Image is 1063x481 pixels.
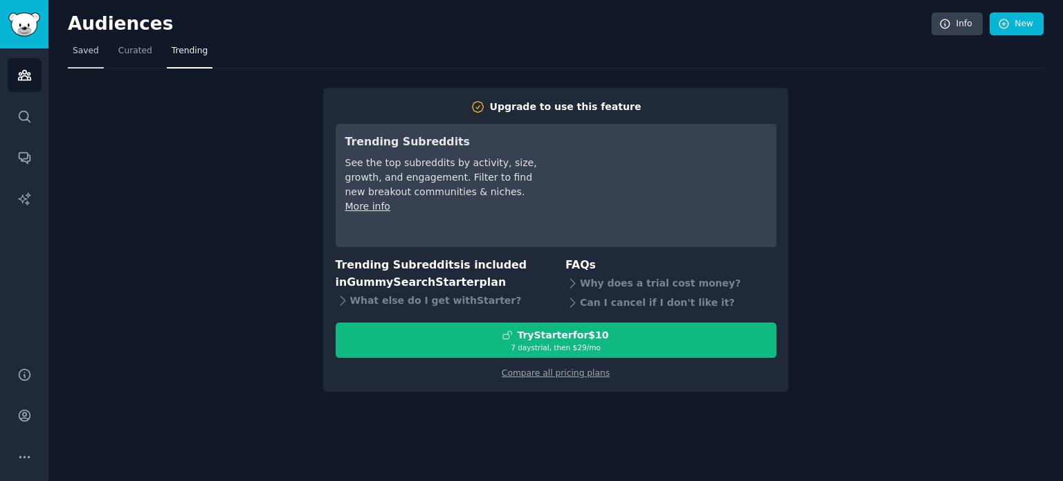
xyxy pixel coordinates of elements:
[345,156,540,199] div: See the top subreddits by activity, size, growth, and engagement. Filter to find new breakout com...
[172,45,208,57] span: Trending
[347,275,479,289] span: GummySearch Starter
[345,201,390,212] a: More info
[990,12,1044,36] a: New
[932,12,983,36] a: Info
[336,323,776,358] button: TryStarterfor$107 daystrial, then $29/mo
[565,257,776,274] h3: FAQs
[565,274,776,293] div: Why does a trial cost money?
[502,368,610,378] a: Compare all pricing plans
[490,100,642,114] div: Upgrade to use this feature
[565,293,776,313] div: Can I cancel if I don't like it?
[336,257,547,291] h3: Trending Subreddits is included in plan
[113,40,157,69] a: Curated
[517,328,608,343] div: Try Starter for $10
[559,134,767,237] iframe: YouTube video player
[68,13,932,35] h2: Audiences
[68,40,104,69] a: Saved
[73,45,99,57] span: Saved
[167,40,212,69] a: Trending
[8,12,40,37] img: GummySearch logo
[336,343,776,352] div: 7 days trial, then $ 29 /mo
[345,134,540,151] h3: Trending Subreddits
[118,45,152,57] span: Curated
[336,291,547,310] div: What else do I get with Starter ?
